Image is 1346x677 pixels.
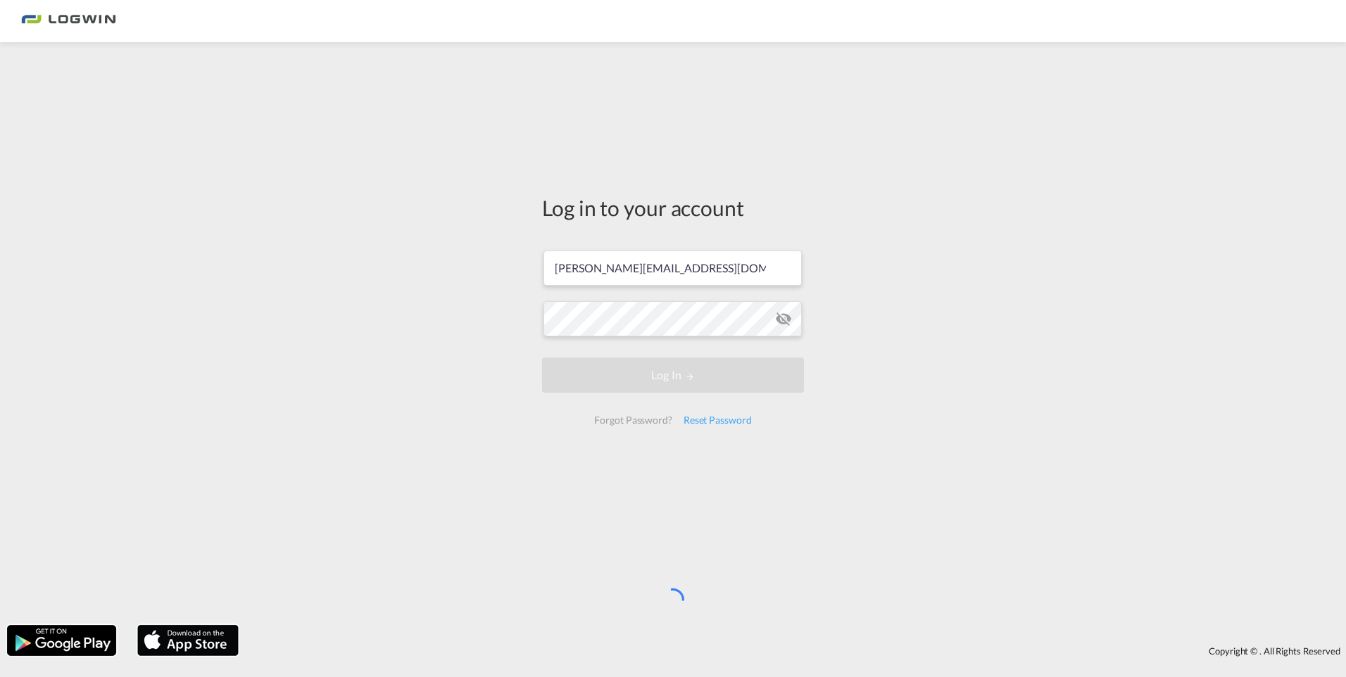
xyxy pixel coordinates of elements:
[542,193,804,222] div: Log in to your account
[543,251,802,286] input: Enter email/phone number
[678,407,757,433] div: Reset Password
[246,639,1346,663] div: Copyright © . All Rights Reserved
[775,310,792,327] md-icon: icon-eye-off
[6,624,118,657] img: google.png
[136,624,240,657] img: apple.png
[542,358,804,393] button: LOGIN
[21,6,116,37] img: bc73a0e0d8c111efacd525e4c8ad7d32.png
[589,407,677,433] div: Forgot Password?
